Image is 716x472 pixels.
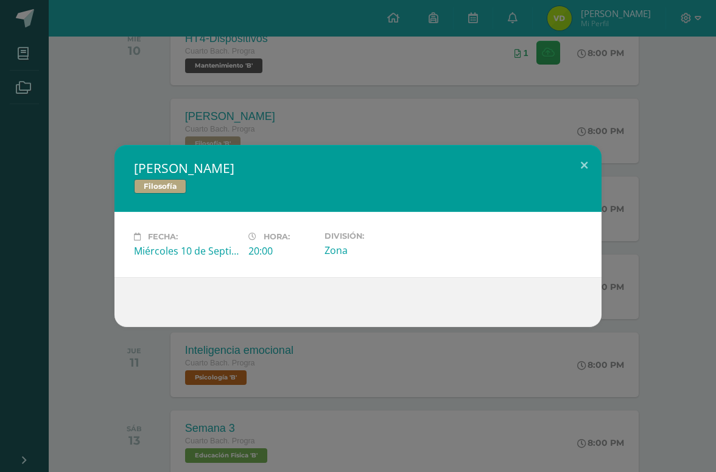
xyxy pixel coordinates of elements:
div: Miércoles 10 de Septiembre [134,244,239,258]
span: Fecha: [148,232,178,241]
div: 20:00 [248,244,315,258]
label: División: [325,231,429,241]
span: Filosofía [134,179,186,194]
div: Zona [325,244,429,257]
button: Close (Esc) [567,145,602,186]
span: Hora: [264,232,290,241]
h2: [PERSON_NAME] [134,160,582,177]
